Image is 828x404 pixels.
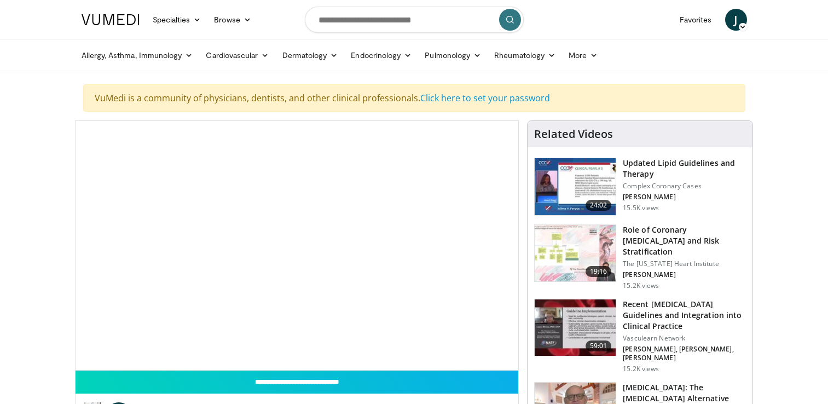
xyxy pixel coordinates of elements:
p: [PERSON_NAME], [PERSON_NAME], [PERSON_NAME] [623,345,746,362]
a: Click here to set your password [420,92,550,104]
h3: Role of Coronary [MEDICAL_DATA] and Risk Stratification [623,224,746,257]
a: Endocrinology [344,44,418,66]
a: J [725,9,747,31]
a: 24:02 Updated Lipid Guidelines and Therapy Complex Coronary Cases [PERSON_NAME] 15.5K views [534,158,746,216]
p: The [US_STATE] Heart Institute [623,259,746,268]
h3: Recent [MEDICAL_DATA] Guidelines and Integration into Clinical Practice [623,299,746,332]
span: 19:16 [586,266,612,277]
a: Browse [207,9,258,31]
a: Specialties [146,9,208,31]
img: 77f671eb-9394-4acc-bc78-a9f077f94e00.150x105_q85_crop-smart_upscale.jpg [535,158,616,215]
a: Pulmonology [418,44,488,66]
img: 87825f19-cf4c-4b91-bba1-ce218758c6bb.150x105_q85_crop-smart_upscale.jpg [535,299,616,356]
a: Cardiovascular [199,44,275,66]
a: More [562,44,604,66]
a: 59:01 Recent [MEDICAL_DATA] Guidelines and Integration into Clinical Practice Vasculearn Network ... [534,299,746,373]
a: 19:16 Role of Coronary [MEDICAL_DATA] and Risk Stratification The [US_STATE] Heart Institute [PER... [534,224,746,290]
h4: Related Videos [534,128,613,141]
a: Allergy, Asthma, Immunology [75,44,200,66]
p: Vasculearn Network [623,334,746,343]
p: Complex Coronary Cases [623,182,746,191]
p: [PERSON_NAME] [623,193,746,201]
video-js: Video Player [76,121,519,371]
span: 24:02 [586,200,612,211]
img: 1efa8c99-7b8a-4ab5-a569-1c219ae7bd2c.150x105_q85_crop-smart_upscale.jpg [535,225,616,282]
div: VuMedi is a community of physicians, dentists, and other clinical professionals. [83,84,745,112]
p: 15.5K views [623,204,659,212]
img: VuMedi Logo [82,14,140,25]
p: [PERSON_NAME] [623,270,746,279]
h3: [MEDICAL_DATA]: The [MEDICAL_DATA] Alternative [623,382,746,404]
p: 15.2K views [623,281,659,290]
h3: Updated Lipid Guidelines and Therapy [623,158,746,180]
a: Dermatology [276,44,345,66]
span: 59:01 [586,340,612,351]
a: Favorites [673,9,719,31]
input: Search topics, interventions [305,7,524,33]
a: Rheumatology [488,44,562,66]
p: 15.2K views [623,365,659,373]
